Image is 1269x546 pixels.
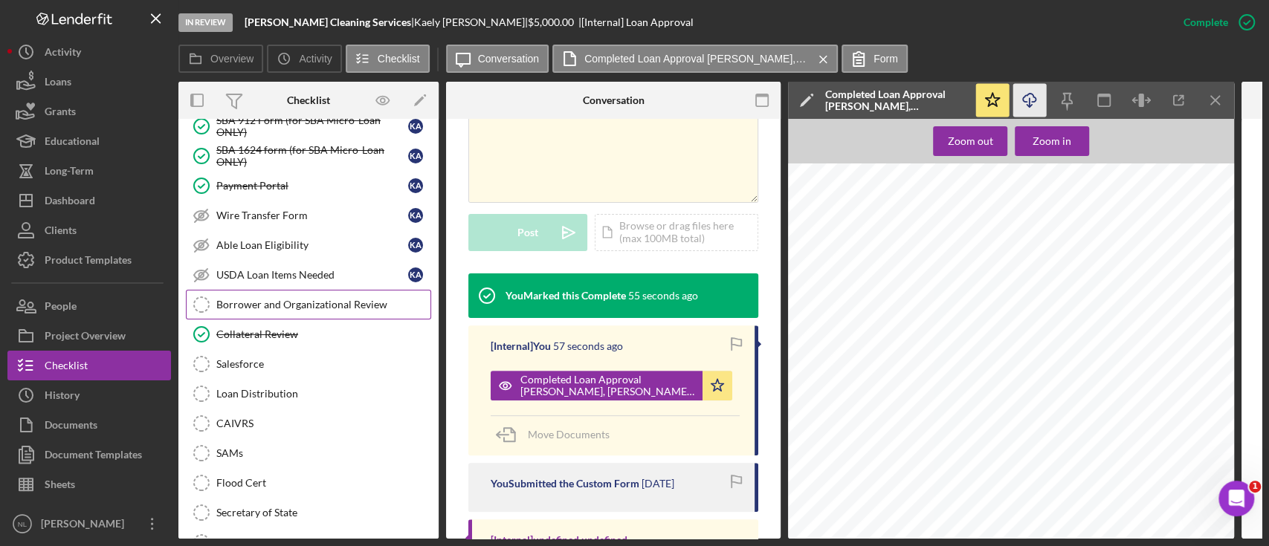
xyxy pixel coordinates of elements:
[1015,126,1089,156] button: Zoom in
[828,305,891,313] span: Matrix 2 (3k - 20k)
[478,53,540,65] label: Conversation
[186,290,431,319] a: Borrower and Organizational Review
[828,360,1050,368] span: F:\_Lending\Client Files\[PERSON_NAME] & [PERSON_NAME]
[828,413,838,421] span: No
[874,53,898,65] label: Form
[583,94,645,106] div: Conversation
[1184,7,1228,37] div: Complete
[7,291,171,321] a: People
[825,88,966,112] div: Completed Loan Approval [PERSON_NAME], [PERSON_NAME] , [PERSON_NAME] & [PERSON_NAME].pdf
[45,156,94,189] div: Long-Term
[1249,481,1261,493] span: 1
[828,296,876,305] span: Type of Loan
[186,409,431,438] a: CAIVRS
[216,417,430,429] div: CAIVRS
[828,467,863,475] span: $4,999.99
[7,215,171,245] button: Clients
[828,270,897,278] span: Loan Officer Email
[7,351,171,380] button: Checklist
[408,208,423,223] div: K A
[528,428,610,441] span: Move Documents
[491,371,732,400] button: Completed Loan Approval [PERSON_NAME], [PERSON_NAME] , [PERSON_NAME] & [PERSON_NAME].pdf
[948,126,993,156] div: Zoom out
[828,323,882,331] span: Name of Client
[186,141,431,171] a: SBA 1624 form (for SBA Micro-Loan ONLY)KA
[45,37,81,71] div: Activity
[216,269,408,281] div: USDA Loan Items Needed
[7,97,171,126] button: Grants
[7,186,171,215] a: Dashboard
[520,374,695,397] div: Completed Loan Approval [PERSON_NAME], [PERSON_NAME] , [PERSON_NAME] & [PERSON_NAME].pdf
[1015,502,1028,510] span: Yes
[491,416,624,453] button: Move Documents
[45,321,126,354] div: Project Overview
[1169,7,1262,37] button: Complete
[216,358,430,370] div: Salesforce
[216,144,408,168] div: SBA 1624 form (for SBA Micro-Loan ONLY)
[528,16,578,28] div: $5,000.00
[828,350,926,358] span: Customer File Information
[408,149,423,163] div: K A
[186,498,431,527] a: Secretary of State
[1015,431,1071,439] span: Love Columbia
[828,530,842,538] span: Yes
[7,509,171,539] button: NL[PERSON_NAME]
[216,507,430,519] div: Secretary of State
[828,243,874,251] span: Loan Officer
[287,94,330,106] div: Checklist
[186,230,431,260] a: Able Loan EligibilityKA
[7,380,171,410] button: History
[7,67,171,97] a: Loans
[7,469,171,499] button: Sheets
[7,37,171,67] a: Activity
[7,126,171,156] button: Educational
[1015,493,1097,501] span: automatically via ACH
[216,388,430,400] div: Loan Distribution
[828,440,838,448] span: No
[552,45,838,73] button: Completed Loan Approval [PERSON_NAME], [PERSON_NAME] , [PERSON_NAME] & [PERSON_NAME].pdf
[517,214,538,251] div: Post
[299,53,332,65] label: Activity
[45,186,95,219] div: Dashboard
[828,458,903,466] span: Dollar Value of Loan
[45,97,76,130] div: Grants
[7,321,171,351] button: Project Overview
[45,245,132,279] div: Product Templates
[210,53,254,65] label: Overview
[1218,481,1254,516] iframe: Intercom live chat
[45,126,100,160] div: Educational
[408,238,423,253] div: K A
[186,349,431,379] a: Salesforce
[216,114,408,138] div: SBA 912 Form (for SBA Micro-Loan ONLY)
[828,332,966,340] span: [PERSON_NAME] & [PERSON_NAME]
[186,319,431,349] a: Collateral Review
[408,178,423,193] div: K A
[245,16,414,28] div: |
[45,440,142,473] div: Document Templates
[216,328,430,340] div: Collateral Review
[186,201,431,230] a: Wire Transfer FormKA
[186,111,431,141] a: SBA 912 Form (for SBA Micro-Loan ONLY)KA
[7,156,171,186] a: Long-Term
[45,67,71,100] div: Loans
[267,45,341,73] button: Activity
[828,377,937,386] span: Consumer/Business/Housing
[186,260,431,290] a: USDA Loan Items NeededKA
[578,16,694,28] div: | [Internal] Loan Approval
[216,447,430,459] div: SAMs
[1033,126,1071,156] div: Zoom in
[828,404,858,412] span: Step-Up
[7,245,171,275] button: Product Templates
[7,410,171,440] button: Documents
[346,45,430,73] button: Checklist
[186,379,431,409] a: Loan Distribution
[933,126,1007,156] button: Zoom out
[553,340,623,352] time: 2025-08-19 17:47
[408,119,423,134] div: K A
[828,221,1050,235] span: [PERSON_NAME] Loan Approval
[45,469,75,503] div: Sheets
